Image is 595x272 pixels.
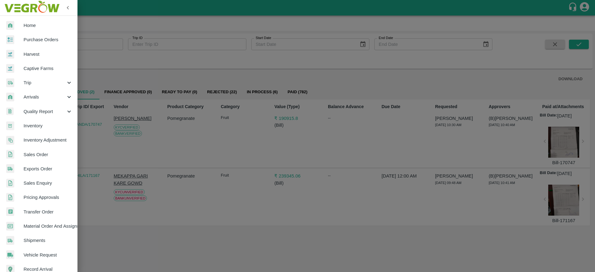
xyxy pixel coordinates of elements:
[6,193,14,202] img: sales
[6,93,14,102] img: whArrival
[24,94,66,100] span: Arrivals
[6,207,14,216] img: whTransfer
[24,137,73,143] span: Inventory Adjustment
[24,180,73,186] span: Sales Enquiry
[24,223,73,230] span: Material Order And Assignment
[6,236,14,245] img: shipments
[24,36,73,43] span: Purchase Orders
[6,50,14,59] img: harvest
[24,122,73,129] span: Inventory
[6,21,14,30] img: whArrival
[6,64,14,73] img: harvest
[6,78,14,87] img: delivery
[24,237,73,244] span: Shipments
[6,107,14,115] img: qualityReport
[6,164,14,173] img: shipments
[24,208,73,215] span: Transfer Order
[24,252,73,258] span: Vehicle Request
[24,194,73,201] span: Pricing Approvals
[24,151,73,158] span: Sales Order
[24,108,66,115] span: Quality Report
[24,65,73,72] span: Captive Farms
[6,250,14,259] img: vehicle
[6,136,14,145] img: inventory
[24,79,66,86] span: Trip
[24,22,73,29] span: Home
[6,222,14,231] img: centralMaterial
[6,150,14,159] img: sales
[6,35,14,44] img: reciept
[24,51,73,58] span: Harvest
[6,121,14,130] img: whInventory
[24,165,73,172] span: Exports Order
[6,179,14,188] img: sales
